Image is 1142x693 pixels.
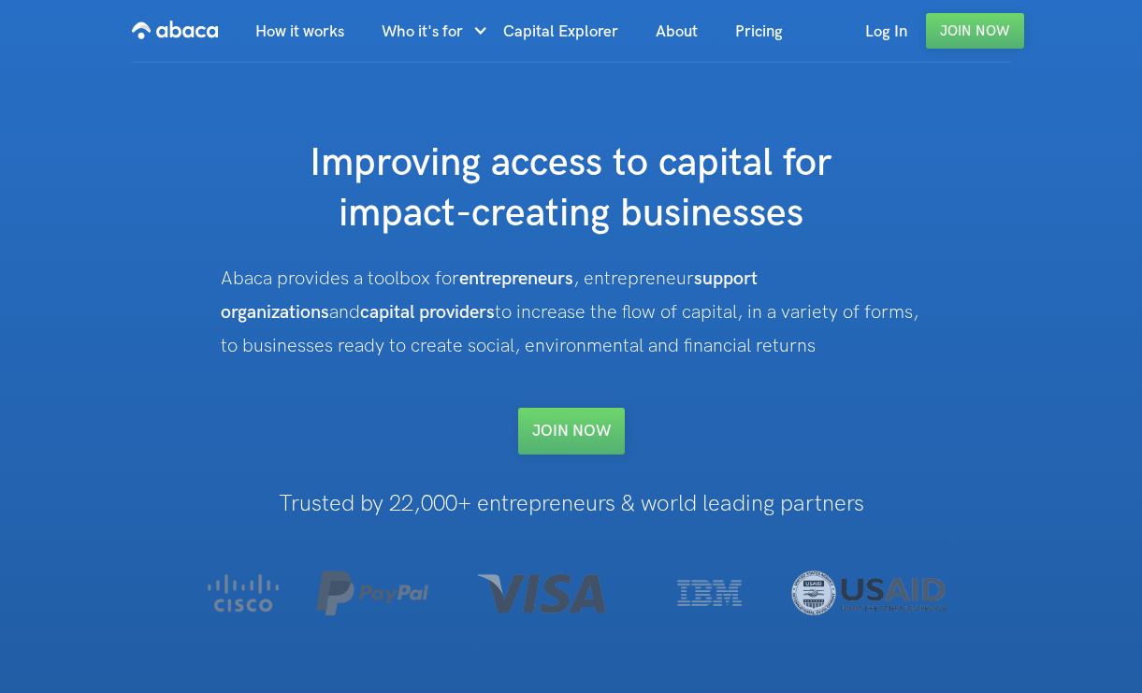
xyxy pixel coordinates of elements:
a: Join NOW [518,408,625,455]
strong: entrepreneurs [459,267,573,290]
h1: Trusted by 22,000+ entrepreneurs & world leading partners [171,492,971,516]
a: Join Now [926,13,1024,49]
div: Abaca provides a toolbox for , entrepreneur and to increase the flow of capital, in a variety of ... [221,262,922,363]
img: Abaca logo [132,15,218,45]
h1: Improving access to capital for impact-creating businesses [197,138,946,239]
strong: capital providers [360,301,495,324]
